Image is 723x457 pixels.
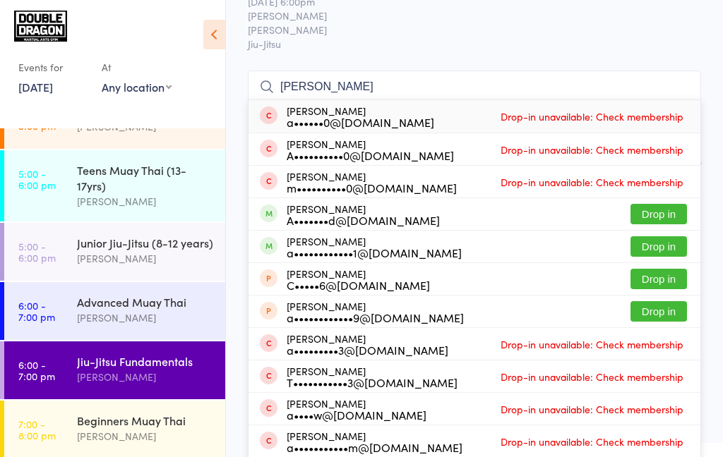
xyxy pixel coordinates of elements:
[631,269,687,289] button: Drop in
[102,79,172,95] div: Any location
[287,312,464,323] div: a••••••••••••9@[DOMAIN_NAME]
[18,359,55,382] time: 6:00 - 7:00 pm
[77,162,213,193] div: Teens Muay Thai (13-17yrs)
[77,353,213,369] div: Jiu-Jitsu Fundamentals
[4,282,225,340] a: 6:00 -7:00 pmAdvanced Muay Thai[PERSON_NAME]
[77,193,213,209] div: [PERSON_NAME]
[497,171,687,193] span: Drop-in unavailable: Check membership
[287,236,462,258] div: [PERSON_NAME]
[287,430,462,453] div: [PERSON_NAME]
[18,109,56,131] time: 4:15 - 5:00 pm
[18,300,55,322] time: 6:00 - 7:00 pm
[77,310,213,326] div: [PERSON_NAME]
[287,138,454,161] div: [PERSON_NAME]
[497,106,687,127] span: Drop-in unavailable: Check membership
[287,365,458,388] div: [PERSON_NAME]
[287,300,464,323] div: [PERSON_NAME]
[18,418,56,441] time: 7:00 - 8:00 pm
[287,105,434,128] div: [PERSON_NAME]
[631,301,687,322] button: Drop in
[287,344,448,355] div: a•••••••••3@[DOMAIN_NAME]
[77,294,213,310] div: Advanced Muay Thai
[287,333,448,355] div: [PERSON_NAME]
[18,240,56,263] time: 5:00 - 6:00 pm
[631,236,687,257] button: Drop in
[287,171,457,193] div: [PERSON_NAME]
[631,204,687,224] button: Drop in
[4,223,225,281] a: 5:00 -6:00 pmJunior Jiu-Jitsu (8-12 years)[PERSON_NAME]
[287,116,434,128] div: a••••••0@[DOMAIN_NAME]
[248,23,679,37] span: [PERSON_NAME]
[287,150,454,161] div: A••••••••••0@[DOMAIN_NAME]
[4,150,225,221] a: 5:00 -6:00 pmTeens Muay Thai (13-17yrs)[PERSON_NAME]
[14,11,67,42] img: Double Dragon Gym
[77,369,213,385] div: [PERSON_NAME]
[497,398,687,420] span: Drop-in unavailable: Check membership
[77,250,213,267] div: [PERSON_NAME]
[4,341,225,399] a: 6:00 -7:00 pmJiu-Jitsu Fundamentals[PERSON_NAME]
[287,182,457,193] div: m••••••••••0@[DOMAIN_NAME]
[18,168,56,190] time: 5:00 - 6:00 pm
[287,268,430,291] div: [PERSON_NAME]
[287,377,458,388] div: T•••••••••••3@[DOMAIN_NAME]
[77,413,213,428] div: Beginners Muay Thai
[102,56,172,79] div: At
[287,441,462,453] div: a•••••••••••m@[DOMAIN_NAME]
[77,428,213,444] div: [PERSON_NAME]
[18,56,88,79] div: Events for
[18,79,53,95] a: [DATE]
[497,334,687,355] span: Drop-in unavailable: Check membership
[497,366,687,387] span: Drop-in unavailable: Check membership
[287,409,426,420] div: a••••w@[DOMAIN_NAME]
[287,203,440,226] div: [PERSON_NAME]
[77,235,213,250] div: Junior Jiu-Jitsu (8-12 years)
[287,214,440,226] div: A•••••••d@[DOMAIN_NAME]
[248,8,679,23] span: [PERSON_NAME]
[248,71,701,103] input: Search
[287,279,430,291] div: C•••••6@[DOMAIN_NAME]
[287,247,462,258] div: a••••••••••••1@[DOMAIN_NAME]
[497,139,687,160] span: Drop-in unavailable: Check membership
[287,398,426,420] div: [PERSON_NAME]
[497,431,687,452] span: Drop-in unavailable: Check membership
[248,37,701,51] span: Jiu-Jitsu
